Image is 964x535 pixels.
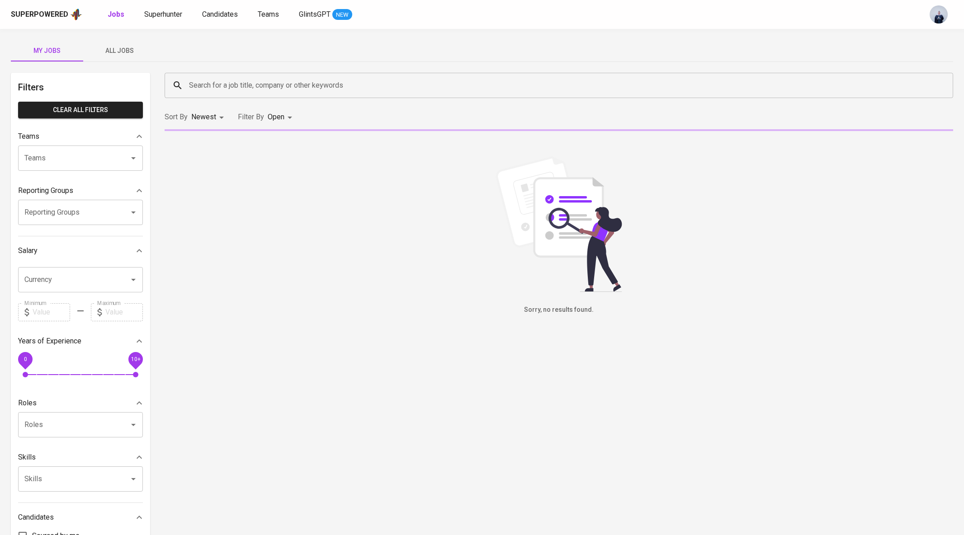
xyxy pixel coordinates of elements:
[89,45,150,56] span: All Jobs
[144,10,182,19] span: Superhunter
[18,80,143,94] h6: Filters
[24,356,27,362] span: 0
[299,9,352,20] a: GlintsGPT NEW
[18,508,143,526] div: Candidates
[268,109,295,126] div: Open
[127,273,140,286] button: Open
[18,448,143,466] div: Skills
[18,398,37,408] p: Roles
[202,10,238,19] span: Candidates
[18,336,81,347] p: Years of Experience
[299,10,331,19] span: GlintsGPT
[18,185,73,196] p: Reporting Groups
[165,305,953,315] h6: Sorry, no results found.
[258,10,279,19] span: Teams
[165,112,188,122] p: Sort By
[18,182,143,200] div: Reporting Groups
[18,245,38,256] p: Salary
[268,113,284,121] span: Open
[191,109,227,126] div: Newest
[18,512,54,523] p: Candidates
[18,452,36,463] p: Skills
[18,242,143,260] div: Salary
[258,9,281,20] a: Teams
[127,152,140,164] button: Open
[127,473,140,485] button: Open
[18,131,39,142] p: Teams
[930,5,948,23] img: annisa@glints.com
[33,303,70,321] input: Value
[70,8,82,21] img: app logo
[144,9,184,20] a: Superhunter
[16,45,78,56] span: My Jobs
[127,418,140,431] button: Open
[18,102,143,118] button: Clear All filters
[11,9,68,20] div: Superpowered
[18,332,143,350] div: Years of Experience
[332,10,352,19] span: NEW
[18,394,143,412] div: Roles
[108,9,126,20] a: Jobs
[127,206,140,219] button: Open
[105,303,143,321] input: Value
[131,356,140,362] span: 10+
[18,127,143,145] div: Teams
[238,112,264,122] p: Filter By
[25,104,136,116] span: Clear All filters
[191,112,216,122] p: Newest
[11,8,82,21] a: Superpoweredapp logo
[108,10,124,19] b: Jobs
[202,9,240,20] a: Candidates
[491,156,627,292] img: file_searching.svg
